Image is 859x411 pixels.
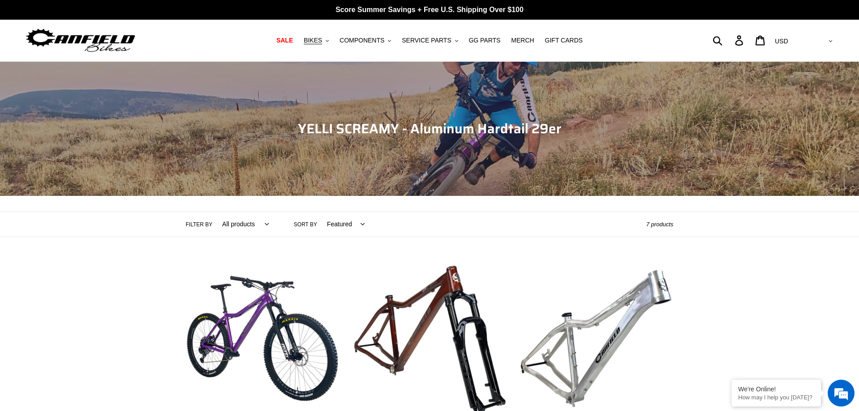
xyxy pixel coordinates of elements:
[294,220,317,229] label: Sort by
[402,37,451,44] span: SERVICE PARTS
[298,118,561,139] span: YELLI SCREAMY - Aluminum Hardtail 29er
[276,37,293,44] span: SALE
[272,34,298,47] a: SALE
[335,34,395,47] button: COMPONENTS
[340,37,384,44] span: COMPONENTS
[299,34,333,47] button: BIKES
[718,30,740,50] input: Search
[646,221,673,228] span: 7 products
[507,34,539,47] a: MERCH
[545,37,583,44] span: GIFT CARDS
[540,34,587,47] a: GIFT CARDS
[397,34,462,47] button: SERVICE PARTS
[511,37,534,44] span: MERCH
[738,386,814,393] div: We're Online!
[464,34,505,47] a: GG PARTS
[304,37,322,44] span: BIKES
[25,26,136,55] img: Canfield Bikes
[738,394,814,401] p: How may I help you today?
[186,220,213,229] label: Filter by
[469,37,501,44] span: GG PARTS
